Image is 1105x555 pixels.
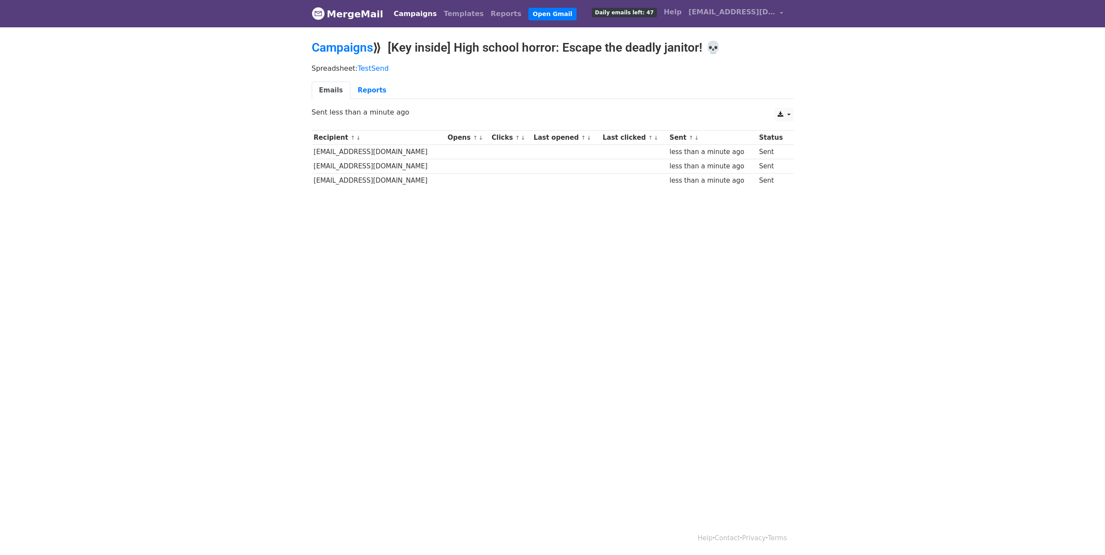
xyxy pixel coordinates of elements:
td: [EMAIL_ADDRESS][DOMAIN_NAME] [312,159,445,174]
a: Campaigns [312,40,373,55]
a: Reports [487,5,525,23]
span: Daily emails left: 47 [592,8,656,17]
a: Campaigns [390,5,440,23]
div: less than a minute ago [670,147,755,157]
td: Sent [757,174,788,188]
h2: ⟫ [Key inside] High school horror: Escape the deadly janitor! 💀 [312,40,794,55]
a: ↑ [350,135,355,141]
a: Help [660,3,685,21]
a: Emails [312,82,350,99]
td: Sent [757,145,788,159]
td: Sent [757,159,788,174]
th: Clicks [489,131,531,145]
a: Contact [715,534,740,542]
span: [EMAIL_ADDRESS][DOMAIN_NAME] [689,7,775,17]
a: ↑ [581,135,586,141]
a: Help [698,534,712,542]
a: Privacy [742,534,765,542]
th: Last clicked [600,131,667,145]
a: [EMAIL_ADDRESS][DOMAIN_NAME] [685,3,787,24]
div: less than a minute ago [670,176,755,186]
th: Recipient [312,131,445,145]
a: Open Gmail [528,8,577,20]
a: ↑ [473,135,478,141]
a: ↓ [478,135,483,141]
p: Sent less than a minute ago [312,108,794,117]
a: ↑ [689,135,693,141]
a: Templates [440,5,487,23]
p: Spreadsheet: [312,64,794,73]
th: Status [757,131,788,145]
a: Terms [768,534,787,542]
a: ↓ [521,135,525,141]
a: ↓ [587,135,591,141]
a: TestSend [358,64,389,72]
th: Last opened [531,131,600,145]
a: ↑ [648,135,653,141]
td: [EMAIL_ADDRESS][DOMAIN_NAME] [312,145,445,159]
a: Reports [350,82,394,99]
th: Sent [667,131,757,145]
td: [EMAIL_ADDRESS][DOMAIN_NAME] [312,174,445,188]
a: ↑ [515,135,520,141]
div: less than a minute ago [670,161,755,171]
a: ↓ [654,135,659,141]
a: MergeMail [312,5,383,23]
th: Opens [445,131,490,145]
a: ↓ [356,135,361,141]
a: ↓ [694,135,699,141]
a: Daily emails left: 47 [588,3,660,21]
img: MergeMail logo [312,7,325,20]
